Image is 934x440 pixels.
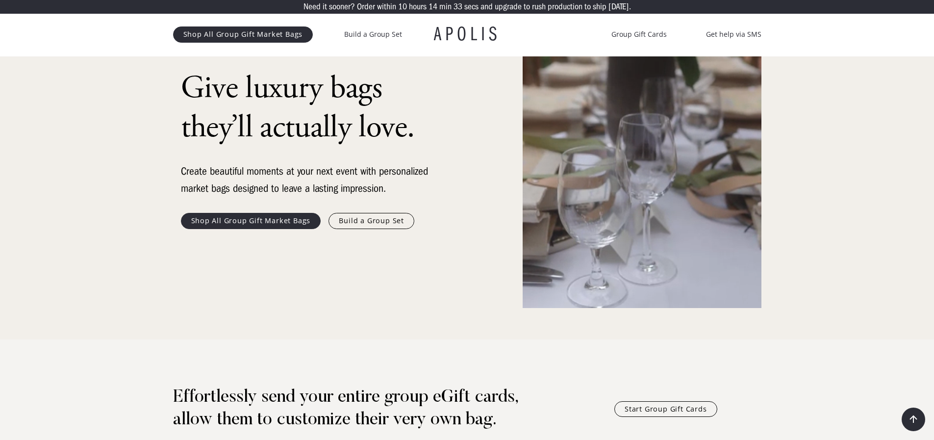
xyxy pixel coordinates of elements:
[173,26,313,42] a: Shop All Group Gift Market Bags
[464,2,479,11] p: secs
[480,2,631,11] p: and upgrade to rush production to ship [DATE].
[434,25,501,44] a: APOLIS
[614,401,717,417] a: Start Group Gift Cards
[409,2,427,11] p: hours
[173,387,555,432] h1: Effortlessly send your entire group eGift cards, allow them to customize their very own bag.
[328,213,414,229] a: Build a Group Set
[181,163,436,197] div: Create beautiful moments at your next event with personalized market bags designed to leave a las...
[303,2,396,11] p: Need it sooner? Order within
[398,2,407,11] p: 10
[454,2,462,11] p: 33
[429,2,437,11] p: 14
[344,28,402,40] a: Build a Group Set
[181,213,321,229] a: Shop All Group Gift Market Bags
[439,2,452,11] p: min
[706,28,761,40] a: Get help via SMS
[611,28,667,40] a: Group Gift Cards
[181,69,436,147] h1: Give luxury bags they’ll actually love.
